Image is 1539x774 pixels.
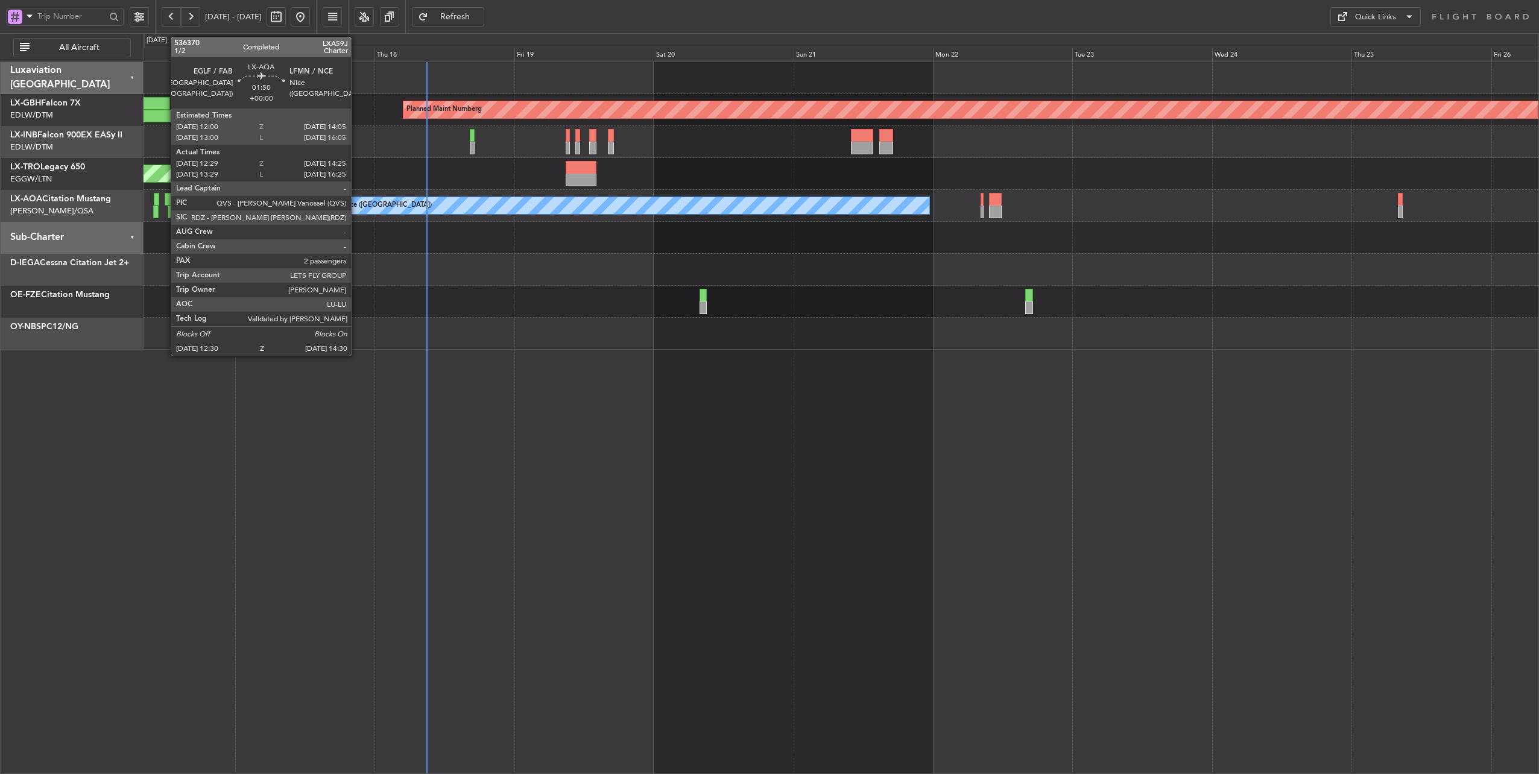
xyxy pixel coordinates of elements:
a: EDLW/DTM [10,142,53,153]
div: Wed 17 [235,48,374,62]
input: Trip Number [37,7,106,25]
div: Thu 18 [374,48,514,62]
div: Wed 24 [1212,48,1351,62]
a: LX-TROLegacy 650 [10,163,85,171]
span: OE-FZE [10,291,41,299]
span: OY-NBS [10,322,41,331]
div: Sat 20 [654,48,793,62]
a: LX-GBHFalcon 7X [10,99,81,107]
div: Planned Maint [GEOGRAPHIC_DATA] ([GEOGRAPHIC_DATA]) [192,101,382,119]
div: Quick Links [1355,11,1396,24]
span: [DATE] - [DATE] [205,11,262,22]
span: LX-INB [10,131,37,139]
div: Tue 16 [95,48,235,62]
a: OE-FZECitation Mustang [10,291,110,299]
a: LX-AOACitation Mustang [10,195,111,203]
span: LX-TRO [10,163,40,171]
span: All Aircraft [32,43,127,52]
span: Refresh [431,13,480,21]
span: LX-AOA [10,195,42,203]
button: All Aircraft [13,38,131,57]
a: [PERSON_NAME]/QSA [10,206,93,216]
div: [DATE] [147,36,167,46]
a: EGGW/LTN [10,174,52,184]
a: EDLW/DTM [10,110,53,121]
button: Refresh [412,7,484,27]
div: Mon 22 [933,48,1072,62]
div: Sun 21 [794,48,933,62]
a: D-IEGACessna Citation Jet 2+ [10,259,129,267]
div: No Crew Nice ([GEOGRAPHIC_DATA]) [314,197,432,215]
span: D-IEGA [10,259,40,267]
a: LX-INBFalcon 900EX EASy II [10,131,122,139]
button: Quick Links [1330,7,1421,27]
span: LX-GBH [10,99,41,107]
div: Fri 19 [514,48,654,62]
div: Tue 23 [1072,48,1212,62]
div: Thu 25 [1351,48,1491,62]
a: OY-NBSPC12/NG [10,322,78,331]
div: Planned Maint Nurnberg [406,101,482,119]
